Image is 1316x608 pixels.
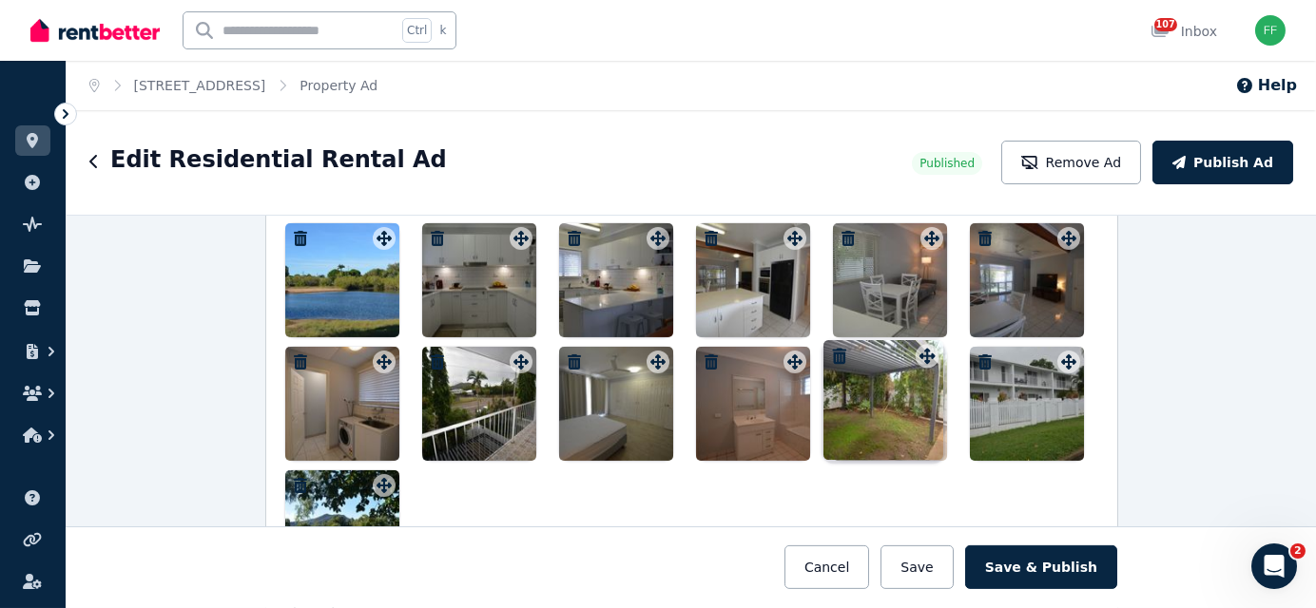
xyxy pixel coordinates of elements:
h1: Edit Residential Rental Ad [110,144,447,175]
button: Cancel [784,545,869,589]
iframe: Intercom live chat [1251,543,1297,589]
a: Property Ad [300,78,377,93]
img: Frank frank@northwardrentals.com.au [1255,15,1286,46]
nav: Breadcrumb [67,61,400,110]
button: Save [881,545,953,589]
button: Save & Publish [965,545,1117,589]
img: RentBetter [30,16,160,45]
span: k [439,23,446,38]
button: Remove Ad [1001,141,1141,184]
span: Ctrl [402,18,432,43]
span: 2 [1290,543,1306,559]
span: Published [919,156,975,171]
div: Inbox [1151,22,1217,41]
span: 107 [1154,18,1177,31]
button: Help [1235,74,1297,97]
button: Publish Ad [1152,141,1293,184]
a: [STREET_ADDRESS] [134,78,266,93]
